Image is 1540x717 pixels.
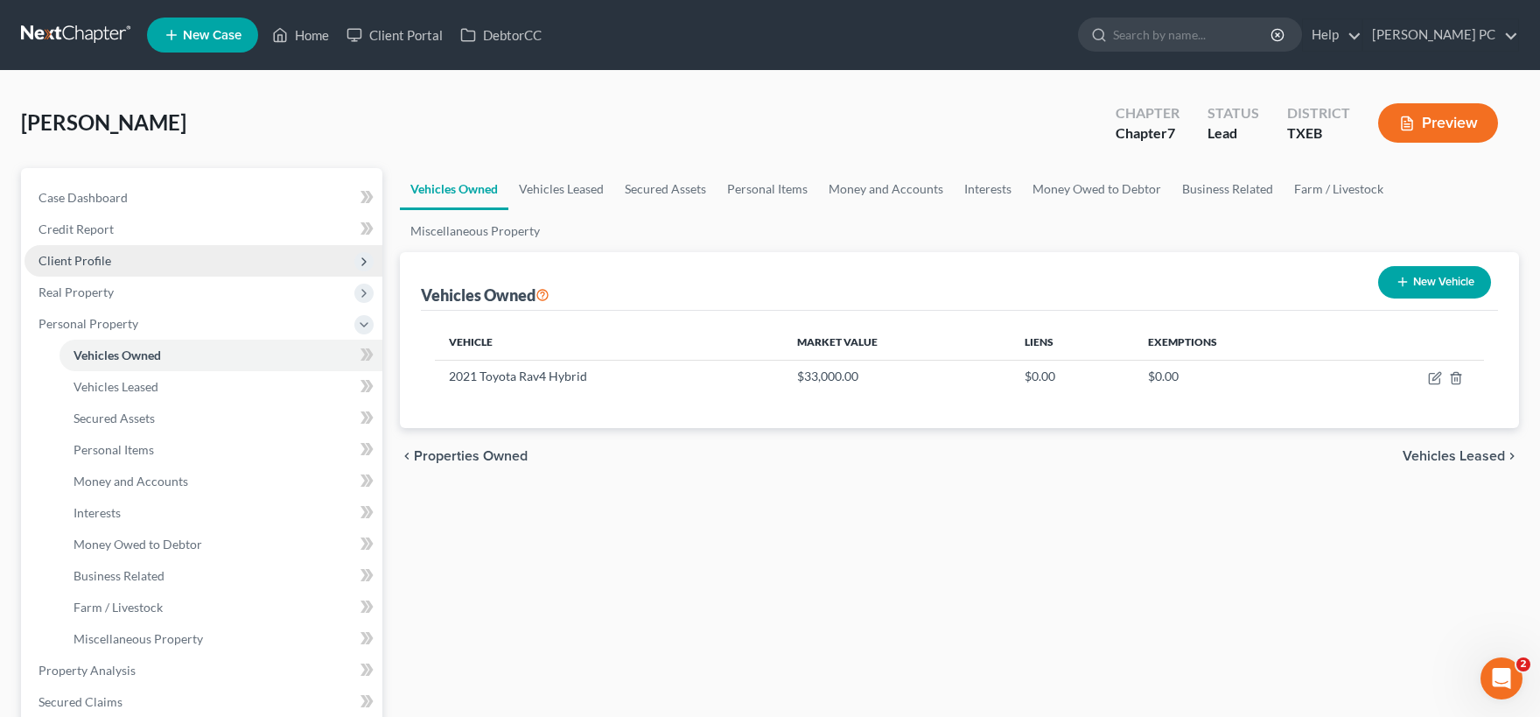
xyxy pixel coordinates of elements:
th: Liens [1011,325,1133,360]
td: 2021 Toyota Rav4 Hybrid [435,360,783,393]
a: Farm / Livestock [1284,168,1394,210]
span: Case Dashboard [38,190,128,205]
a: Home [263,19,338,51]
a: Money Owed to Debtor [59,529,382,560]
a: Miscellaneous Property [400,210,550,252]
span: Properties Owned [414,449,528,463]
a: Farm / Livestock [59,592,382,623]
button: chevron_left Properties Owned [400,449,528,463]
input: Search by name... [1113,18,1273,51]
button: Vehicles Leased chevron_right [1403,449,1519,463]
span: New Case [183,29,241,42]
iframe: Intercom live chat [1480,657,1522,699]
a: Money Owed to Debtor [1022,168,1172,210]
a: Client Portal [338,19,451,51]
div: TXEB [1287,123,1350,144]
th: Market Value [783,325,1011,360]
span: Vehicles Leased [1403,449,1505,463]
span: 2 [1516,657,1530,671]
span: Credit Report [38,221,114,236]
td: $0.00 [1134,360,1338,393]
a: Personal Items [717,168,818,210]
a: Miscellaneous Property [59,623,382,655]
span: Business Related [73,568,164,583]
div: Status [1207,103,1259,123]
a: Help [1303,19,1361,51]
i: chevron_left [400,449,414,463]
div: Lead [1207,123,1259,144]
span: [PERSON_NAME] [21,109,186,135]
a: Interests [954,168,1022,210]
a: DebtorCC [451,19,550,51]
a: Secured Assets [59,403,382,434]
span: Farm / Livestock [73,600,163,615]
a: Case Dashboard [24,182,382,214]
span: Interests [73,505,121,520]
div: Chapter [1116,123,1179,144]
th: Exemptions [1134,325,1338,360]
span: Vehicles Leased [73,379,158,394]
a: Property Analysis [24,655,382,686]
a: Personal Items [59,434,382,466]
span: Secured Claims [38,694,122,709]
button: New Vehicle [1378,266,1491,299]
span: Secured Assets [73,411,155,425]
td: $0.00 [1011,360,1133,393]
a: Money and Accounts [818,168,954,210]
a: Vehicles Owned [59,340,382,371]
span: Personal Property [38,316,138,331]
i: chevron_right [1505,449,1519,463]
span: Vehicles Owned [73,348,161,362]
a: Vehicles Leased [59,371,382,403]
a: Business Related [1172,168,1284,210]
a: Business Related [59,560,382,592]
span: Money and Accounts [73,474,188,489]
div: Chapter [1116,103,1179,123]
th: Vehicle [435,325,783,360]
div: District [1287,103,1350,123]
span: 7 [1167,124,1175,141]
a: Money and Accounts [59,466,382,497]
a: Vehicles Owned [400,168,508,210]
span: Client Profile [38,253,111,268]
button: Preview [1378,103,1498,143]
td: $33,000.00 [783,360,1011,393]
span: Property Analysis [38,663,136,678]
span: Money Owed to Debtor [73,537,202,552]
span: Miscellaneous Property [73,631,203,646]
a: Secured Assets [614,168,717,210]
a: [PERSON_NAME] PC [1363,19,1518,51]
span: Real Property [38,285,114,299]
a: Credit Report [24,214,382,245]
a: Vehicles Leased [508,168,614,210]
a: Interests [59,497,382,529]
span: Personal Items [73,442,154,457]
div: Vehicles Owned [421,285,549,306]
